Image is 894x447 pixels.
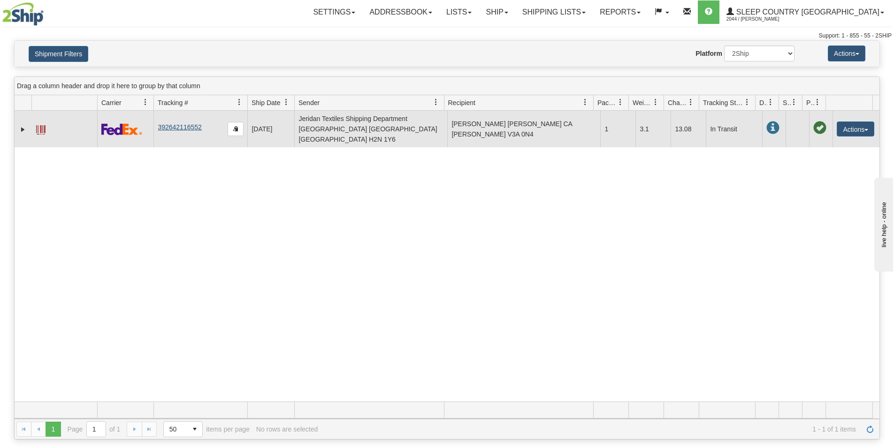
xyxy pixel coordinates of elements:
[29,46,88,62] button: Shipment Filters
[448,98,475,107] span: Recipient
[15,77,879,95] div: grid grouping header
[766,121,779,135] span: In Transit
[703,98,744,107] span: Tracking Status
[597,98,617,107] span: Packages
[36,121,46,136] a: Label
[739,94,755,110] a: Tracking Status filter column settings
[158,123,201,131] a: 392642116552
[872,175,893,271] iframe: chat widget
[252,98,280,107] span: Ship Date
[228,122,244,136] button: Copy to clipboard
[298,98,320,107] span: Sender
[719,0,891,24] a: Sleep Country [GEOGRAPHIC_DATA] 2044 / [PERSON_NAME]
[428,94,444,110] a: Sender filter column settings
[163,421,203,437] span: Page sizes drop down
[158,98,188,107] span: Tracking #
[306,0,362,24] a: Settings
[101,98,122,107] span: Carrier
[247,111,294,147] td: [DATE]
[648,94,664,110] a: Weight filter column settings
[671,111,706,147] td: 13.08
[668,98,688,107] span: Charge
[7,8,87,15] div: live help - online
[256,425,318,433] div: No rows are selected
[695,49,722,58] label: Platform
[763,94,779,110] a: Delivery Status filter column settings
[46,422,61,437] span: Page 1
[786,94,802,110] a: Shipment Issues filter column settings
[612,94,628,110] a: Packages filter column settings
[726,15,797,24] span: 2044 / [PERSON_NAME]
[101,123,142,135] img: 2 - FedEx Express®
[577,94,593,110] a: Recipient filter column settings
[362,0,439,24] a: Addressbook
[87,422,106,437] input: Page 1
[810,94,825,110] a: Pickup Status filter column settings
[837,121,874,136] button: Actions
[863,422,878,437] a: Refresh
[68,421,121,437] span: Page of 1
[439,0,479,24] a: Lists
[187,422,202,437] span: select
[278,94,294,110] a: Ship Date filter column settings
[2,32,892,40] div: Support: 1 - 855 - 55 - 2SHIP
[169,424,182,434] span: 50
[813,121,826,135] span: Pickup Successfully created
[479,0,515,24] a: Ship
[515,0,593,24] a: Shipping lists
[828,45,865,61] button: Actions
[138,94,153,110] a: Carrier filter column settings
[600,111,635,147] td: 1
[706,111,762,147] td: In Transit
[163,421,250,437] span: items per page
[633,98,652,107] span: Weight
[447,111,600,147] td: [PERSON_NAME] [PERSON_NAME] CA [PERSON_NAME] V3A 0N4
[806,98,814,107] span: Pickup Status
[2,2,44,26] img: logo2044.jpg
[783,98,791,107] span: Shipment Issues
[294,111,447,147] td: Jeridan Textiles Shipping Department [GEOGRAPHIC_DATA] [GEOGRAPHIC_DATA] [GEOGRAPHIC_DATA] H2N 1Y6
[683,94,699,110] a: Charge filter column settings
[18,125,28,134] a: Expand
[231,94,247,110] a: Tracking # filter column settings
[635,111,671,147] td: 3.1
[734,8,879,16] span: Sleep Country [GEOGRAPHIC_DATA]
[759,98,767,107] span: Delivery Status
[324,425,856,433] span: 1 - 1 of 1 items
[593,0,648,24] a: Reports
